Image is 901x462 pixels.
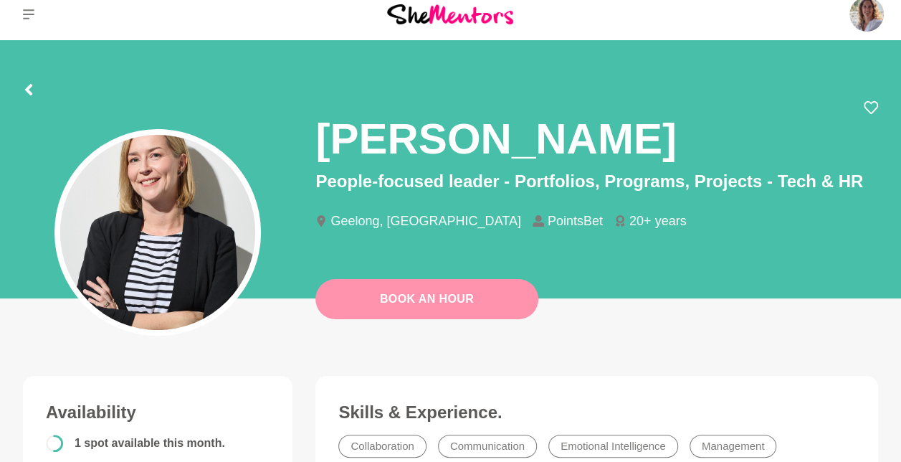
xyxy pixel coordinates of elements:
p: People-focused leader - Portfolios, Programs, Projects - Tech & HR [315,169,878,194]
h3: Skills & Experience. [338,402,855,423]
h3: Availability [46,402,270,423]
span: 1 spot available this month. [75,437,225,449]
li: PointsBet [533,214,614,227]
li: Geelong, [GEOGRAPHIC_DATA] [315,214,532,227]
img: She Mentors Logo [387,4,513,24]
li: 20+ years [614,214,698,227]
a: Book An Hour [315,279,538,319]
h1: [PERSON_NAME] [315,112,676,166]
